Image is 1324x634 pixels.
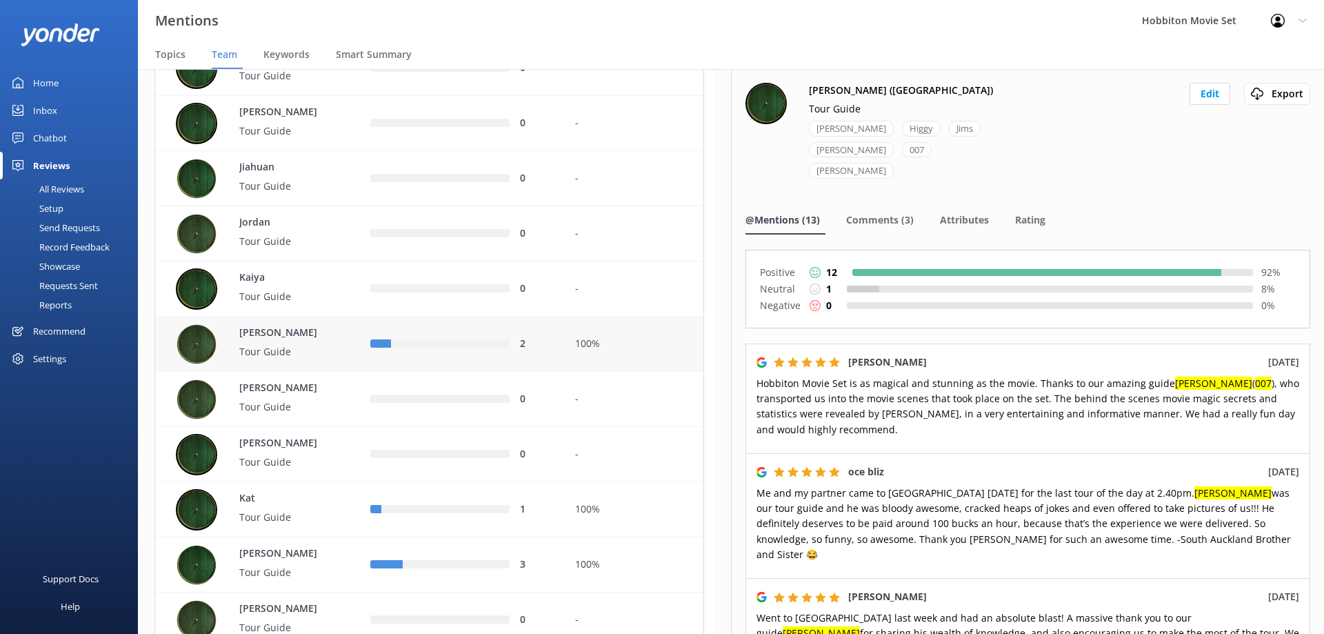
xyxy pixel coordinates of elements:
div: row [154,261,704,317]
div: [PERSON_NAME] [809,142,894,158]
p: Tour Guide [239,289,329,304]
a: Reports [8,295,138,315]
p: [PERSON_NAME] [239,381,329,396]
div: row [154,372,704,427]
div: - [575,613,693,628]
img: 236-1716259705.png [176,158,217,199]
div: 100% [575,502,693,517]
h3: Mentions [155,10,219,32]
p: Kaiya [239,270,329,286]
p: Neutral [760,281,801,297]
p: [DATE] [1268,589,1299,604]
p: Tour Guide [809,101,861,117]
div: - [575,171,693,186]
p: 0 [826,298,832,313]
div: Reports [8,295,72,315]
span: @Mentions (13) [745,213,820,227]
p: Tour Guide [239,234,329,249]
p: 92 % [1261,265,1296,280]
p: Tour Guide [239,68,329,83]
div: Higgy [902,121,941,137]
div: row [154,206,704,261]
mark: [PERSON_NAME] [1194,486,1272,499]
img: 363-1657254712.png [176,544,217,586]
mark: [PERSON_NAME] [1175,377,1252,390]
span: Team [212,48,237,61]
a: Showcase [8,257,138,276]
p: [PERSON_NAME] [239,326,329,341]
p: Tour Guide [239,455,329,470]
div: - [575,116,693,131]
div: 0 [520,613,554,628]
div: 0 [520,226,554,241]
div: [PERSON_NAME] [809,163,894,179]
div: Export [1247,86,1307,101]
h4: [PERSON_NAME] ([GEOGRAPHIC_DATA]) [809,83,993,98]
div: [PERSON_NAME] [809,121,894,137]
a: Record Feedback [8,237,138,257]
img: 538-1718596692.png [176,213,217,255]
span: Smart Summary [336,48,412,61]
img: 538-1718596353.png [176,324,217,365]
div: row [154,482,704,537]
span: Topics [155,48,185,61]
a: Requests Sent [8,276,138,295]
img: 779-1703375584.jpg [176,268,217,310]
div: Jims [949,121,981,137]
div: Home [33,69,59,97]
div: 0 [520,116,554,131]
p: 0 % [1261,298,1296,313]
a: Send Requests [8,218,138,237]
div: Setup [8,199,63,218]
img: 779-1703375686.jpg [176,434,217,475]
img: 779-1727753701.jpg [176,489,217,531]
span: Attributes [940,213,989,227]
div: row [154,427,704,482]
p: [PERSON_NAME] [239,602,329,617]
div: 2 [520,337,554,352]
p: Tour Guide [239,344,329,359]
span: Hobbiton Movie Set is as magical and stunning as the movie. Thanks to our amazing guide ( ), who ... [756,377,1299,436]
img: 779-1736204316.jpg [745,83,787,124]
div: - [575,392,693,407]
div: Inbox [33,97,57,124]
p: Positive [760,264,801,281]
div: row [154,317,704,372]
p: Kat [239,491,329,506]
p: 8 % [1261,281,1296,297]
div: row [154,537,704,593]
p: Tour Guide [239,510,329,525]
div: Help [61,593,80,620]
div: Settings [33,345,66,373]
h5: [PERSON_NAME] [848,355,927,370]
span: Keywords [263,48,310,61]
p: Tour Guide [239,123,329,139]
h5: oce bliz [848,464,884,479]
img: yonder-white-logo.png [21,23,100,46]
p: [PERSON_NAME] [239,105,329,120]
p: Jordan [239,215,329,230]
p: [DATE] [1268,355,1299,370]
p: Negative [760,297,801,314]
button: Edit [1190,83,1230,105]
div: Chatbot [33,124,67,152]
p: Tour Guide [239,179,329,194]
mark: 007 [1255,377,1272,390]
img: 363-1671500829.png [176,379,217,420]
img: 779-1727754194.jpg [176,103,217,144]
div: 0 [520,281,554,297]
div: 0 [520,171,554,186]
div: 007 [902,142,932,158]
div: Requests Sent [8,276,98,295]
p: 1 [826,281,832,297]
div: 0 [520,447,554,462]
a: Setup [8,199,138,218]
div: 100% [575,337,693,352]
span: Me and my partner came to [GEOGRAPHIC_DATA] [DATE] for the last tour of the day at 2.40pm. was ou... [756,486,1291,562]
p: 12 [826,265,837,280]
p: Jiahuan [239,160,329,175]
p: [PERSON_NAME] [239,546,329,562]
div: Recommend [33,317,86,345]
div: Showcase [8,257,80,276]
div: 100% [575,557,693,573]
